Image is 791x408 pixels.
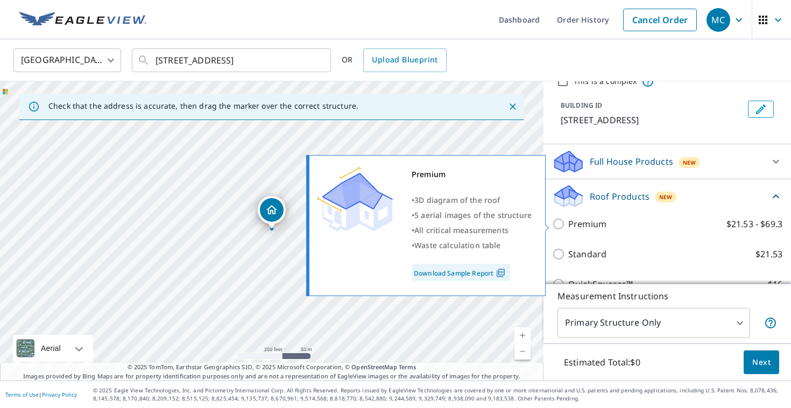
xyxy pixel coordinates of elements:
[574,76,637,87] label: This is a complex
[590,190,649,203] p: Roof Products
[42,391,77,398] a: Privacy Policy
[552,149,782,174] div: Full House ProductsNew
[768,278,782,291] p: $16
[412,193,532,208] div: •
[13,45,121,75] div: [GEOGRAPHIC_DATA]
[683,158,696,167] span: New
[48,101,358,111] p: Check that the address is accurate, then drag the marker over the correct structure.
[414,240,500,250] span: Waste calculation table
[764,316,777,329] span: Your report will include only the primary structure on the property. For example, a detached gara...
[372,53,437,67] span: Upload Blueprint
[5,391,77,398] p: |
[128,363,416,372] span: © 2025 TomTom, Earthstar Geographics SIO, © 2025 Microsoft Corporation, ©
[258,196,286,229] div: Dropped pin, building 1, Residential property, 1940 Powhatan St Falls Church, VA 22043
[414,210,532,220] span: 5 aerial images of the structure
[156,45,309,75] input: Search by address or latitude-longitude
[707,8,730,32] div: MC
[412,208,532,223] div: •
[13,335,93,362] div: Aerial
[317,167,393,231] img: Premium
[568,217,606,230] p: Premium
[568,278,633,291] p: QuickSquares™
[552,184,782,209] div: Roof ProductsNew
[590,155,673,168] p: Full House Products
[561,101,602,110] p: BUILDING ID
[38,335,64,362] div: Aerial
[744,350,779,375] button: Next
[659,193,672,201] span: New
[748,101,774,118] button: Edit building 1
[506,100,520,114] button: Close
[493,268,508,278] img: Pdf Icon
[555,350,649,374] p: Estimated Total: $0
[557,290,777,303] p: Measurement Instructions
[623,9,697,31] a: Cancel Order
[412,264,510,281] a: Download Sample Report
[342,48,447,72] div: OR
[363,48,446,72] a: Upload Blueprint
[726,217,782,230] p: $21.53 - $69.3
[514,343,531,360] a: Current Level 17, Zoom Out
[414,195,500,205] span: 3D diagram of the roof
[412,238,532,253] div: •
[752,356,771,369] span: Next
[561,114,744,126] p: [STREET_ADDRESS]
[5,391,39,398] a: Terms of Use
[412,223,532,238] div: •
[568,248,606,261] p: Standard
[514,327,531,343] a: Current Level 17, Zoom In
[755,248,782,261] p: $21.53
[93,386,786,403] p: © 2025 Eagle View Technologies, Inc. and Pictometry International Corp. All Rights Reserved. Repo...
[412,167,532,182] div: Premium
[351,363,397,371] a: OpenStreetMap
[399,363,416,371] a: Terms
[19,12,146,28] img: EV Logo
[414,225,508,235] span: All critical measurements
[557,308,750,338] div: Primary Structure Only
